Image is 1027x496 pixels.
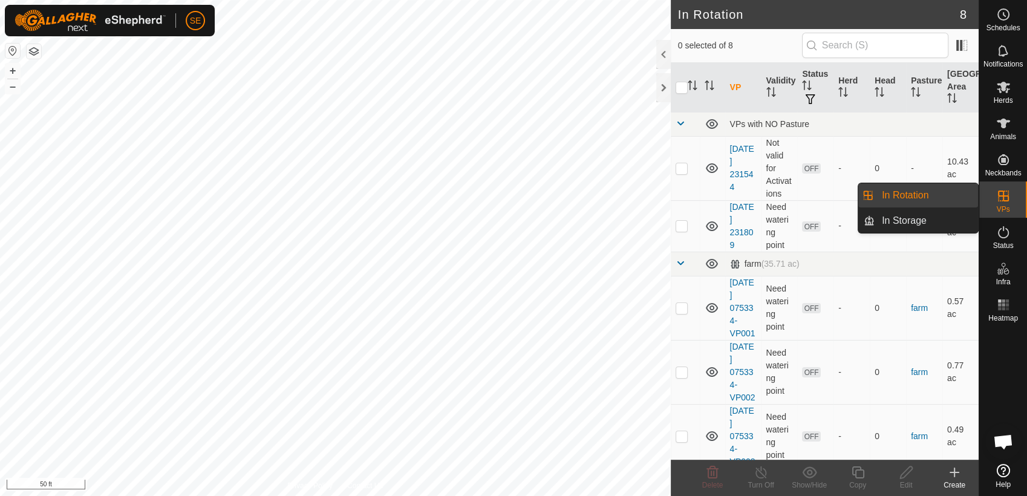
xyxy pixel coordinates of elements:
[761,136,798,200] td: Not valid for Activations
[990,133,1016,140] span: Animals
[730,119,974,129] div: VPs with NO Pasture
[287,480,333,491] a: Privacy Policy
[930,480,979,491] div: Create
[27,44,41,59] button: Map Layers
[979,459,1027,493] a: Help
[993,97,1012,104] span: Herds
[906,63,942,113] th: Pasture
[985,169,1021,177] span: Neckbands
[996,481,1011,488] span: Help
[737,480,785,491] div: Turn Off
[870,136,906,200] td: 0
[996,278,1010,286] span: Infra
[688,82,697,92] p-sorticon: Activate to sort
[858,183,978,207] li: In Rotation
[942,276,979,340] td: 0.57 ac
[833,63,870,113] th: Herd
[988,315,1018,322] span: Heatmap
[906,136,942,200] td: -
[766,89,776,99] p-sorticon: Activate to sort
[875,209,978,233] a: In Storage
[942,340,979,404] td: 0.77 ac
[838,366,865,379] div: -
[882,214,927,228] span: In Storage
[882,188,928,203] span: In Rotation
[870,404,906,468] td: 0
[947,95,957,105] p-sorticon: Activate to sort
[730,202,754,250] a: [DATE] 231809
[983,60,1023,68] span: Notifications
[838,89,848,99] p-sorticon: Activate to sort
[911,431,928,441] a: farm
[858,209,978,233] li: In Storage
[986,24,1020,31] span: Schedules
[730,406,755,466] a: [DATE] 075334-VP008
[911,303,928,313] a: farm
[942,136,979,200] td: 10.43 ac
[802,303,820,313] span: OFF
[875,183,978,207] a: In Rotation
[730,342,755,402] a: [DATE] 075334-VP002
[678,7,960,22] h2: In Rotation
[347,480,383,491] a: Contact Us
[802,221,820,232] span: OFF
[802,431,820,442] span: OFF
[730,278,755,338] a: [DATE] 075334-VP001
[15,10,166,31] img: Gallagher Logo
[761,63,798,113] th: Validity
[802,33,948,58] input: Search (S)
[730,259,800,269] div: farm
[802,82,812,92] p-sorticon: Activate to sort
[797,63,833,113] th: Status
[960,5,967,24] span: 8
[838,162,865,175] div: -
[875,89,884,99] p-sorticon: Activate to sort
[996,206,1009,213] span: VPs
[190,15,201,27] span: SE
[5,79,20,94] button: –
[725,63,761,113] th: VP
[870,276,906,340] td: 0
[802,163,820,174] span: OFF
[761,404,798,468] td: Need watering point
[5,44,20,58] button: Reset Map
[911,367,928,377] a: farm
[993,242,1013,249] span: Status
[702,481,723,489] span: Delete
[761,340,798,404] td: Need watering point
[838,430,865,443] div: -
[802,367,820,377] span: OFF
[5,64,20,78] button: +
[985,423,1022,460] div: Open chat
[761,200,798,252] td: Need watering point
[882,480,930,491] div: Edit
[942,63,979,113] th: [GEOGRAPHIC_DATA] Area
[838,302,865,315] div: -
[942,404,979,468] td: 0.49 ac
[761,276,798,340] td: Need watering point
[678,39,802,52] span: 0 selected of 8
[870,340,906,404] td: 0
[870,63,906,113] th: Head
[705,82,714,92] p-sorticon: Activate to sort
[833,480,882,491] div: Copy
[730,144,754,192] a: [DATE] 231544
[838,220,865,232] div: -
[911,89,921,99] p-sorticon: Activate to sort
[785,480,833,491] div: Show/Hide
[761,259,800,269] span: (35.71 ac)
